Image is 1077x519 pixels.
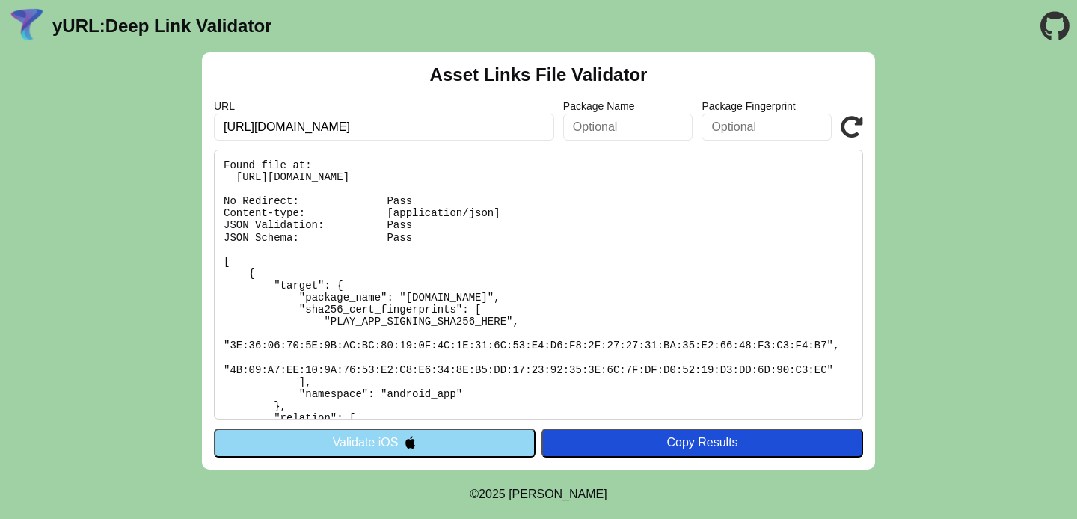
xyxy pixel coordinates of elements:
input: Optional [563,114,693,141]
input: Optional [702,114,832,141]
button: Copy Results [541,429,863,457]
footer: © [470,470,607,519]
img: appleIcon.svg [404,436,417,449]
input: Required [214,114,554,141]
pre: Found file at: [URL][DOMAIN_NAME] No Redirect: Pass Content-type: [application/json] JSON Validat... [214,150,863,420]
a: Michael Ibragimchayev's Personal Site [509,488,607,500]
div: Copy Results [549,436,856,449]
label: Package Fingerprint [702,100,832,112]
label: Package Name [563,100,693,112]
button: Validate iOS [214,429,536,457]
h2: Asset Links File Validator [430,64,648,85]
span: 2025 [479,488,506,500]
img: yURL Logo [7,7,46,46]
a: yURL:Deep Link Validator [52,16,271,37]
label: URL [214,100,554,112]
